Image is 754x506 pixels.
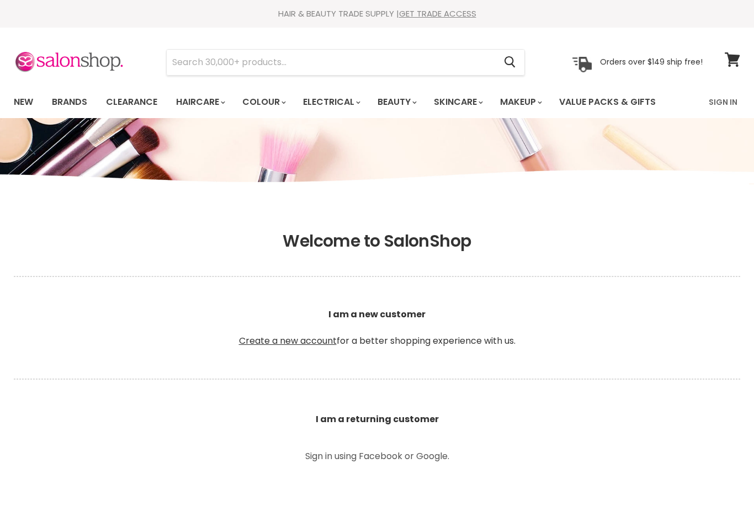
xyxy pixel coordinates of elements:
p: for a better shopping experience with us. [14,281,740,374]
a: Colour [234,90,293,114]
h1: Welcome to SalonShop [14,231,740,251]
a: Create a new account [239,334,337,347]
input: Search [167,50,495,75]
a: Skincare [426,90,490,114]
a: Electrical [295,90,367,114]
form: Product [166,49,525,76]
a: Haircare [168,90,232,114]
button: Search [495,50,524,75]
iframe: Gorgias live chat messenger [699,454,743,495]
a: New [6,90,41,114]
a: Clearance [98,90,166,114]
a: Value Packs & Gifts [551,90,664,114]
b: I am a returning customer [316,413,439,425]
a: Makeup [492,90,549,114]
a: GET TRADE ACCESS [399,8,476,19]
ul: Main menu [6,86,683,118]
a: Brands [44,90,95,114]
a: Sign In [702,90,744,114]
a: Beauty [369,90,423,114]
p: Orders over $149 ship free! [600,57,703,67]
p: Sign in using Facebook or Google. [253,452,501,461]
b: I am a new customer [328,308,426,321]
